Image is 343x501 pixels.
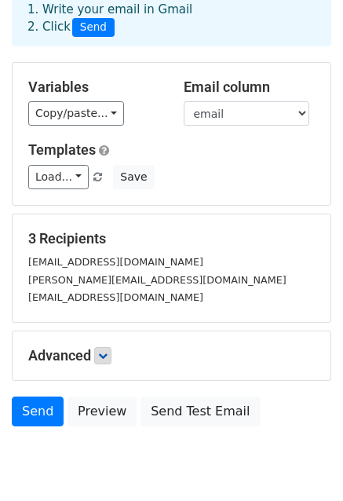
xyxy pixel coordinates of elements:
[184,79,316,96] h5: Email column
[28,79,160,96] h5: Variables
[72,18,115,37] span: Send
[68,397,137,426] a: Preview
[28,291,203,303] small: [EMAIL_ADDRESS][DOMAIN_NAME]
[28,141,96,158] a: Templates
[28,347,315,364] h5: Advanced
[16,1,327,37] div: 1. Write your email in Gmail 2. Click
[28,230,315,247] h5: 3 Recipients
[28,101,124,126] a: Copy/paste...
[12,397,64,426] a: Send
[265,426,343,501] iframe: Chat Widget
[28,274,286,286] small: [PERSON_NAME][EMAIL_ADDRESS][DOMAIN_NAME]
[28,165,89,189] a: Load...
[28,256,203,268] small: [EMAIL_ADDRESS][DOMAIN_NAME]
[113,165,154,189] button: Save
[140,397,260,426] a: Send Test Email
